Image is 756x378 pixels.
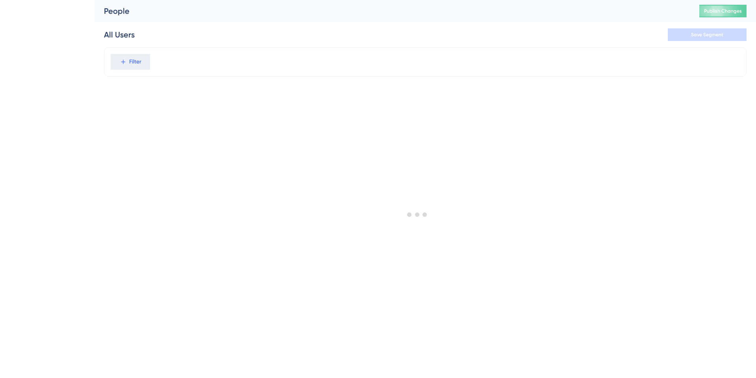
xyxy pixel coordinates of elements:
div: People [104,6,680,17]
span: Publish Changes [704,8,742,14]
div: All Users [104,29,135,40]
button: Publish Changes [699,5,747,17]
span: Save Segment [691,32,723,38]
button: Save Segment [668,28,747,41]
